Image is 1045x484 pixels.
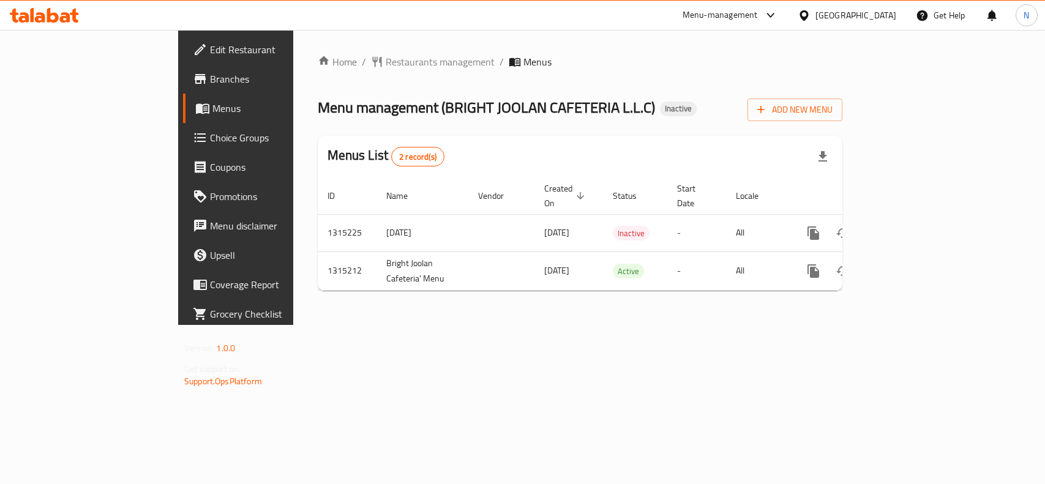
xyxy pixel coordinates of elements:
span: [DATE] [544,225,569,240]
span: Inactive [660,103,697,114]
span: Locale [736,188,774,203]
a: Menus [183,94,353,123]
div: [GEOGRAPHIC_DATA] [815,9,896,22]
span: Start Date [677,181,711,210]
span: Promotions [210,189,343,204]
span: Menu management ( BRIGHT JOOLAN CAFETERIA L.L.C ) [318,94,655,121]
span: Restaurants management [386,54,495,69]
td: All [726,214,789,251]
td: [DATE] [376,214,468,251]
span: Grocery Checklist [210,307,343,321]
span: Menus [523,54,552,69]
div: Inactive [660,102,697,116]
button: Add New Menu [747,99,842,121]
table: enhanced table [318,177,926,291]
span: Created On [544,181,588,210]
a: Branches [183,64,353,94]
li: / [362,54,366,69]
span: Branches [210,72,343,86]
a: Promotions [183,182,353,211]
a: Grocery Checklist [183,299,353,329]
span: N [1024,9,1029,22]
span: Choice Groups [210,130,343,145]
span: Menus [212,101,343,116]
th: Actions [789,177,926,215]
span: ID [328,188,351,203]
span: Add New Menu [757,102,833,117]
a: Restaurants management [371,54,495,69]
td: All [726,251,789,290]
span: Edit Restaurant [210,42,343,57]
h2: Menus List [328,146,444,166]
span: Status [613,188,653,203]
span: Coverage Report [210,277,343,292]
span: Active [613,264,644,278]
span: 2 record(s) [392,151,444,163]
a: Choice Groups [183,123,353,152]
td: Bright Joolan Cafeteria' Menu [376,251,468,290]
span: Vendor [478,188,520,203]
td: - [667,214,726,251]
button: more [799,256,828,286]
button: Change Status [828,256,858,286]
td: - [667,251,726,290]
span: Inactive [613,226,650,240]
li: / [500,54,504,69]
div: Inactive [613,226,650,240]
span: Coupons [210,160,343,174]
a: Upsell [183,240,353,270]
a: Menu disclaimer [183,211,353,240]
div: Export file [808,142,837,171]
span: [DATE] [544,262,569,278]
a: Edit Restaurant [183,35,353,64]
a: Support.OpsPlatform [184,373,262,389]
nav: breadcrumb [318,54,842,69]
button: more [799,218,828,248]
a: Coverage Report [183,270,353,299]
div: Menu-management [683,8,758,23]
span: Name [386,188,424,203]
span: Get support on: [184,361,241,377]
span: Upsell [210,248,343,262]
div: Active [613,264,644,278]
button: Change Status [828,218,858,248]
span: Version: [184,340,214,356]
span: 1.0.0 [216,340,235,356]
a: Coupons [183,152,353,182]
span: Menu disclaimer [210,218,343,233]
